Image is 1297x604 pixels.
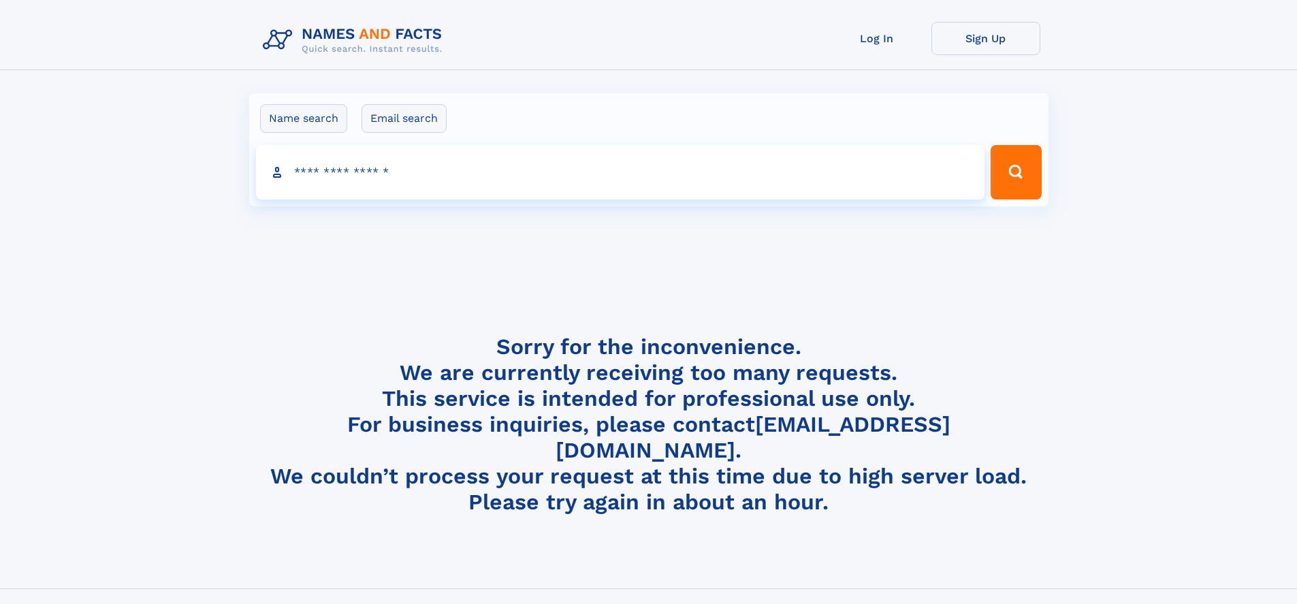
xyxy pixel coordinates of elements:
[260,104,347,133] label: Name search
[822,22,931,55] a: Log In
[256,145,985,200] input: search input
[556,411,950,463] a: [EMAIL_ADDRESS][DOMAIN_NAME]
[257,334,1040,515] h4: Sorry for the inconvenience. We are currently receiving too many requests. This service is intend...
[257,22,453,59] img: Logo Names and Facts
[362,104,447,133] label: Email search
[931,22,1040,55] a: Sign Up
[991,145,1041,200] button: Search Button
